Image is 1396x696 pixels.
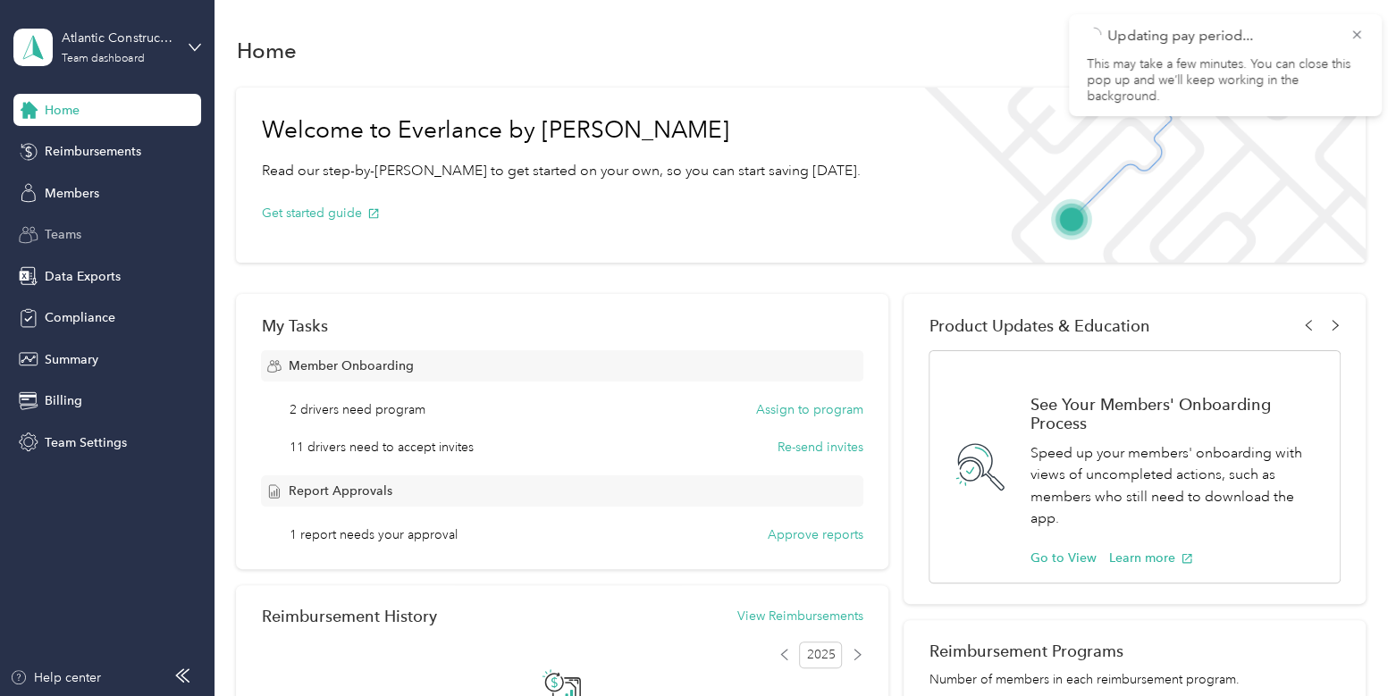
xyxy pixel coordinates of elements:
[290,438,474,457] span: 11 drivers need to accept invites
[1107,25,1336,47] p: Updating pay period...
[290,400,425,419] span: 2 drivers need program
[261,204,380,222] button: Get started guide
[236,41,296,60] h1: Home
[1296,596,1396,696] iframe: Everlance-gr Chat Button Frame
[261,116,860,145] h1: Welcome to Everlance by [PERSON_NAME]
[45,184,99,203] span: Members
[45,142,141,161] span: Reimbursements
[290,525,458,544] span: 1 report needs your approval
[768,525,863,544] button: Approve reports
[62,29,173,47] div: Atlantic Constructors
[45,308,115,327] span: Compliance
[1030,442,1320,530] p: Speed up your members' onboarding with views of uncompleted actions, such as members who still ne...
[45,225,81,244] span: Teams
[45,350,98,369] span: Summary
[756,400,863,419] button: Assign to program
[10,668,101,687] button: Help center
[45,267,121,286] span: Data Exports
[737,607,863,625] button: View Reimbursements
[261,160,860,182] p: Read our step-by-[PERSON_NAME] to get started on your own, so you can start saving [DATE].
[288,482,391,500] span: Report Approvals
[929,316,1149,335] span: Product Updates & Education
[261,316,862,335] div: My Tasks
[1108,549,1193,567] button: Learn more
[1030,549,1096,567] button: Go to View
[906,88,1365,263] img: Welcome to everlance
[45,101,80,120] span: Home
[62,54,144,64] div: Team dashboard
[1030,395,1320,432] h1: See Your Members' Onboarding Process
[288,356,413,375] span: Member Onboarding
[929,641,1340,660] h2: Reimbursement Programs
[778,438,863,457] button: Re-send invites
[45,433,127,452] span: Team Settings
[929,670,1340,689] p: Number of members in each reimbursement program.
[799,641,842,668] span: 2025
[1087,56,1364,105] p: This may take a few minutes. You can close this pop up and we’ll keep working in the background.
[45,391,82,410] span: Billing
[261,607,436,625] h2: Reimbursement History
